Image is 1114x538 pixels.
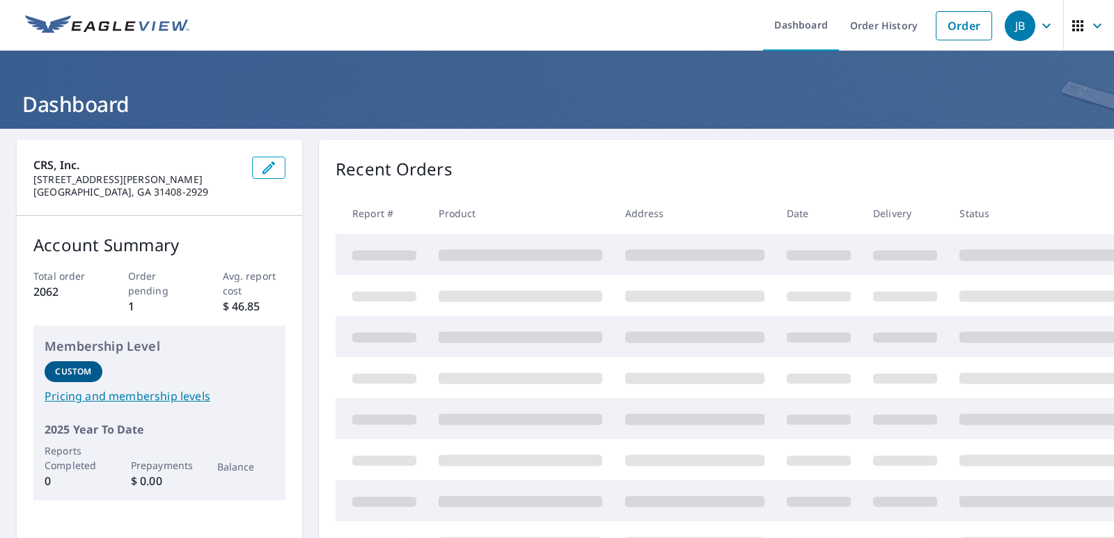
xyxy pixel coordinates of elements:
p: $ 46.85 [223,298,286,315]
th: Product [427,193,613,234]
p: Account Summary [33,232,285,258]
a: Order [936,11,992,40]
p: Order pending [128,269,191,298]
p: 1 [128,298,191,315]
th: Report # [336,193,427,234]
p: 2025 Year To Date [45,421,274,438]
th: Delivery [862,193,948,234]
th: Date [776,193,862,234]
div: JB [1005,10,1035,41]
p: Prepayments [131,458,189,473]
p: [GEOGRAPHIC_DATA], GA 31408-2929 [33,186,241,198]
p: Total order [33,269,97,283]
h1: Dashboard [17,90,1097,118]
p: $ 0.00 [131,473,189,489]
p: Balance [217,459,275,474]
p: Reports Completed [45,443,102,473]
p: CRS, Inc. [33,157,241,173]
p: 2062 [33,283,97,300]
p: Custom [55,365,91,378]
a: Pricing and membership levels [45,388,274,404]
img: EV Logo [25,15,189,36]
p: Membership Level [45,337,274,356]
p: Recent Orders [336,157,453,182]
p: 0 [45,473,102,489]
p: [STREET_ADDRESS][PERSON_NAME] [33,173,241,186]
th: Address [614,193,776,234]
p: Avg. report cost [223,269,286,298]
